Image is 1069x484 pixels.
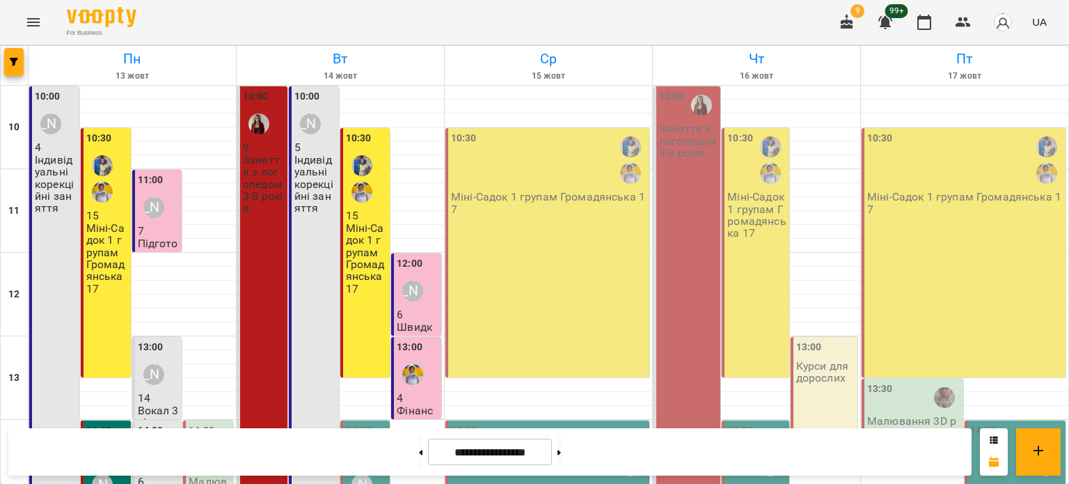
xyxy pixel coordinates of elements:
[138,173,164,188] label: 11:00
[143,364,164,385] div: Масич Римма Юріївна
[402,364,423,385] img: Яковенко Лариса Миколаївна
[760,163,781,184] img: Яковенко Лариса Миколаївна
[243,89,269,104] label: 10:00
[86,131,112,146] label: 10:30
[867,191,1063,215] p: Міні-Садок 1 групам Громадянська 17
[620,163,641,184] img: Яковенко Лариса Миколаївна
[138,392,180,404] p: 14
[1036,163,1057,184] img: Яковенко Лариса Миколаївна
[451,191,647,215] p: Міні-Садок 1 групам Громадянська 17
[17,6,50,39] button: Menu
[863,48,1066,70] h6: Пт
[867,382,893,397] label: 13:30
[243,141,285,153] p: 9
[1032,15,1047,29] span: UA
[86,222,128,295] p: Міні-Садок 1 групам Громадянська 17
[92,155,113,176] img: Фефелова Людмила Іванівна
[867,415,960,439] p: Малювання 3D ручками 6+
[447,48,650,70] h6: Ср
[31,70,234,83] h6: 13 жовт
[863,70,1066,83] h6: 17 жовт
[35,141,77,153] p: 4
[346,222,388,295] p: Міні-Садок 1 групам Громадянська 17
[1027,9,1052,35] button: UA
[993,13,1013,32] img: avatar_s.png
[8,203,19,219] h6: 11
[300,114,321,134] div: Мичка Наталія Ярославівна
[397,321,438,357] p: Швидкочитання
[691,95,712,116] img: Єременко Ірина Олександрівна
[346,210,388,221] p: 15
[850,4,864,18] span: 9
[138,225,180,237] p: 7
[8,287,19,302] h6: 12
[294,154,336,214] p: Індивідуальні корекційні заняття
[35,89,61,104] label: 10:00
[8,370,19,386] h6: 13
[727,191,786,239] p: Міні-Садок 1 групам Громадянська 17
[138,405,180,429] p: Вокал 3-4 р.
[659,89,685,104] label: 10:00
[67,7,136,27] img: Voopty Logo
[243,154,285,214] p: Заняття з логопедом 3-8 років
[138,237,180,274] p: Підготовка до школи
[397,340,422,355] label: 13:00
[397,309,438,320] p: 6
[8,120,19,135] h6: 10
[885,4,908,18] span: 99+
[796,340,822,355] label: 13:00
[1036,136,1057,157] img: Фефелова Людмила Іванівна
[760,136,781,157] img: Фефелова Людмила Іванівна
[351,182,372,203] img: Яковенко Лариса Миколаївна
[727,131,753,146] label: 10:30
[655,48,858,70] h6: Чт
[31,48,234,70] h6: Пн
[796,360,855,384] p: Курси для дорослих
[402,281,423,302] div: Посохова Юлія Володимирівна
[248,114,269,134] img: Єременко Ірина Олександрівна
[867,131,893,146] label: 10:30
[294,89,320,104] label: 10:00
[67,29,136,38] span: For Business
[620,136,641,157] img: Фефелова Людмила Іванівна
[659,123,718,159] p: Заняття з логопедом 3-8 років
[86,210,128,221] p: 15
[351,155,372,176] img: Фефелова Людмила Іванівна
[397,256,422,272] label: 12:00
[655,70,858,83] h6: 16 жовт
[239,70,442,83] h6: 14 жовт
[40,114,61,134] div: Мичка Наталія Ярославівна
[934,387,955,408] img: Літвінова Катерина
[239,48,442,70] h6: Вт
[92,182,113,203] img: Яковенко Лариса Миколаївна
[397,392,438,404] p: 4
[346,131,372,146] label: 10:30
[447,70,650,83] h6: 15 жовт
[397,405,438,453] p: Фінансова грамотність
[451,131,477,146] label: 10:30
[35,154,77,214] p: Індивідуальні корекційні заняття
[294,141,336,153] p: 5
[138,340,164,355] label: 13:00
[143,197,164,218] div: Посохова Юлія Володимирівна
